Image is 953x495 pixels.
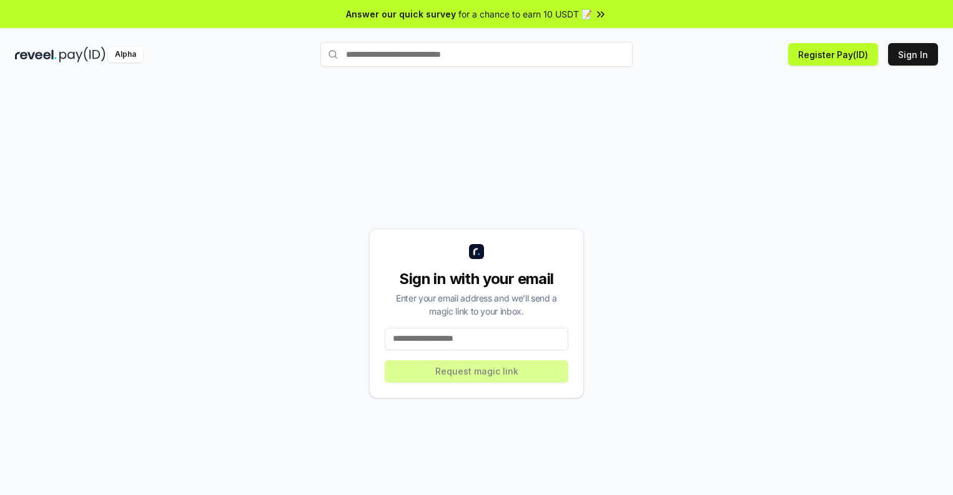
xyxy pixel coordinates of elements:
img: pay_id [59,47,106,62]
div: Enter your email address and we’ll send a magic link to your inbox. [385,292,568,318]
span: for a chance to earn 10 USDT 📝 [458,7,592,21]
button: Sign In [888,43,938,66]
div: Sign in with your email [385,269,568,289]
button: Register Pay(ID) [788,43,878,66]
img: reveel_dark [15,47,57,62]
img: logo_small [469,244,484,259]
span: Answer our quick survey [346,7,456,21]
div: Alpha [108,47,143,62]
